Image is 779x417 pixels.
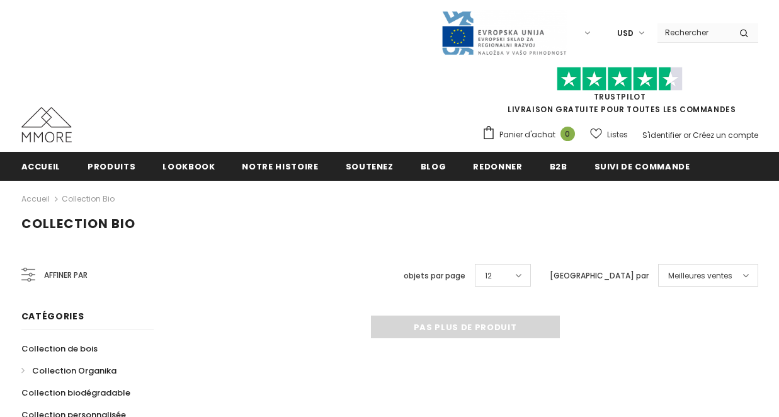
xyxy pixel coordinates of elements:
[32,365,117,377] span: Collection Organika
[404,270,465,282] label: objets par page
[594,152,690,180] a: Suivi de commande
[21,343,98,355] span: Collection de bois
[346,152,394,180] a: soutenez
[21,152,61,180] a: Accueil
[590,123,628,146] a: Listes
[421,152,446,180] a: Blog
[482,125,581,144] a: Panier d'achat 0
[21,360,117,382] a: Collection Organika
[617,27,634,40] span: USD
[642,130,681,140] a: S'identifier
[473,152,522,180] a: Redonner
[550,161,567,173] span: B2B
[162,152,215,180] a: Lookbook
[44,268,88,282] span: Affiner par
[594,91,646,102] a: TrustPilot
[242,161,318,173] span: Notre histoire
[482,72,758,115] span: LIVRAISON GRATUITE POUR TOUTES LES COMMANDES
[62,193,115,204] a: Collection Bio
[21,338,98,360] a: Collection de bois
[441,27,567,38] a: Javni Razpis
[693,130,758,140] a: Créez un compte
[473,161,522,173] span: Redonner
[557,67,683,91] img: Faites confiance aux étoiles pilotes
[21,382,130,404] a: Collection biodégradable
[21,191,50,207] a: Accueil
[594,161,690,173] span: Suivi de commande
[560,127,575,141] span: 0
[162,161,215,173] span: Lookbook
[88,161,135,173] span: Produits
[550,152,567,180] a: B2B
[21,310,84,323] span: Catégories
[21,107,72,142] img: Cas MMORE
[21,161,61,173] span: Accueil
[346,161,394,173] span: soutenez
[441,10,567,56] img: Javni Razpis
[607,129,628,141] span: Listes
[21,215,135,232] span: Collection Bio
[668,270,732,282] span: Meilleures ventes
[88,152,135,180] a: Produits
[485,270,492,282] span: 12
[21,387,130,399] span: Collection biodégradable
[421,161,446,173] span: Blog
[683,130,691,140] span: or
[550,270,649,282] label: [GEOGRAPHIC_DATA] par
[657,23,730,42] input: Search Site
[499,129,555,141] span: Panier d'achat
[242,152,318,180] a: Notre histoire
